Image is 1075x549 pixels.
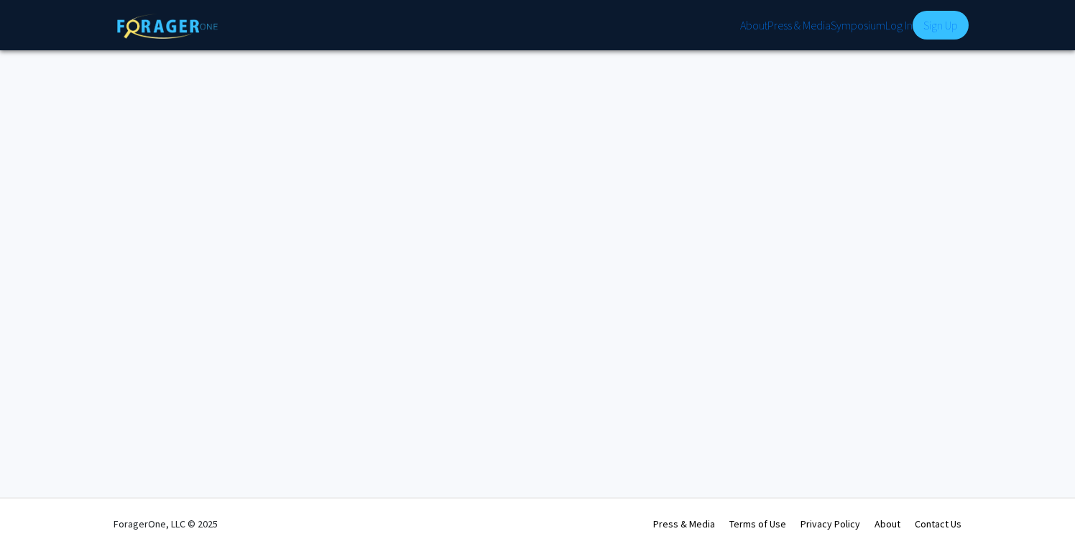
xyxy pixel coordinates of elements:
[653,517,715,530] a: Press & Media
[915,517,961,530] a: Contact Us
[729,517,786,530] a: Terms of Use
[114,499,218,549] div: ForagerOne, LLC © 2025
[913,11,969,40] a: Sign Up
[117,14,218,39] img: ForagerOne Logo
[875,517,900,530] a: About
[801,517,860,530] a: Privacy Policy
